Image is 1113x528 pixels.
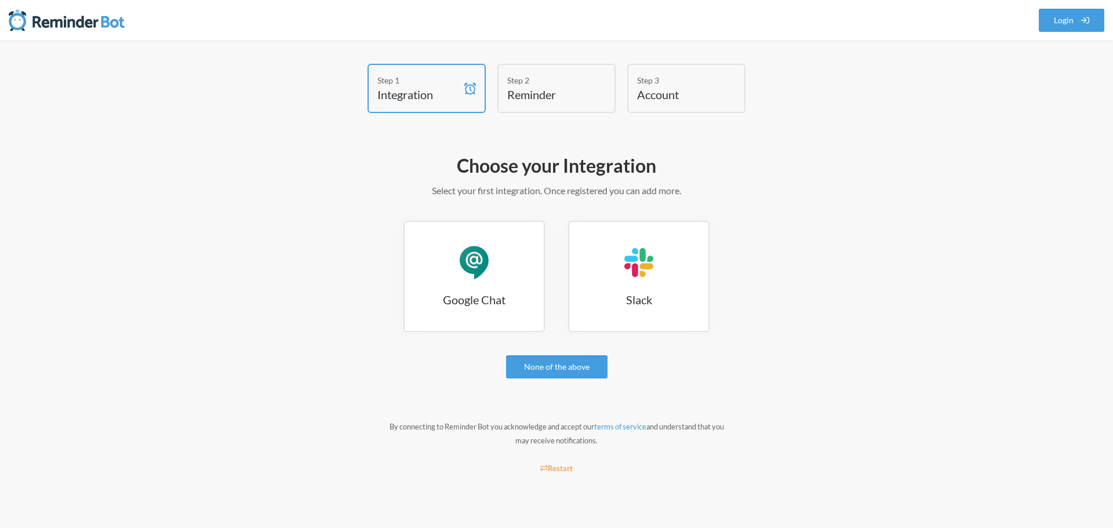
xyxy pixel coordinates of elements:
[390,422,724,445] small: By connecting to Reminder Bot you acknowledge and accept our and understand that you may receive ...
[594,422,646,431] a: terms of service
[405,292,544,308] h3: Google Chat
[507,86,588,103] h4: Reminder
[506,355,608,378] a: None of the above
[9,9,125,32] img: Reminder Bot
[377,86,459,103] h4: Integration
[377,74,459,86] div: Step 1
[637,74,718,86] div: Step 3
[637,86,718,103] h4: Account
[507,74,588,86] div: Step 2
[540,464,573,473] small: Restart
[220,184,893,198] p: Select your first integration. Once registered you can add more.
[1039,9,1105,32] a: Login
[569,292,708,308] h3: Slack
[220,154,893,178] h2: Choose your Integration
